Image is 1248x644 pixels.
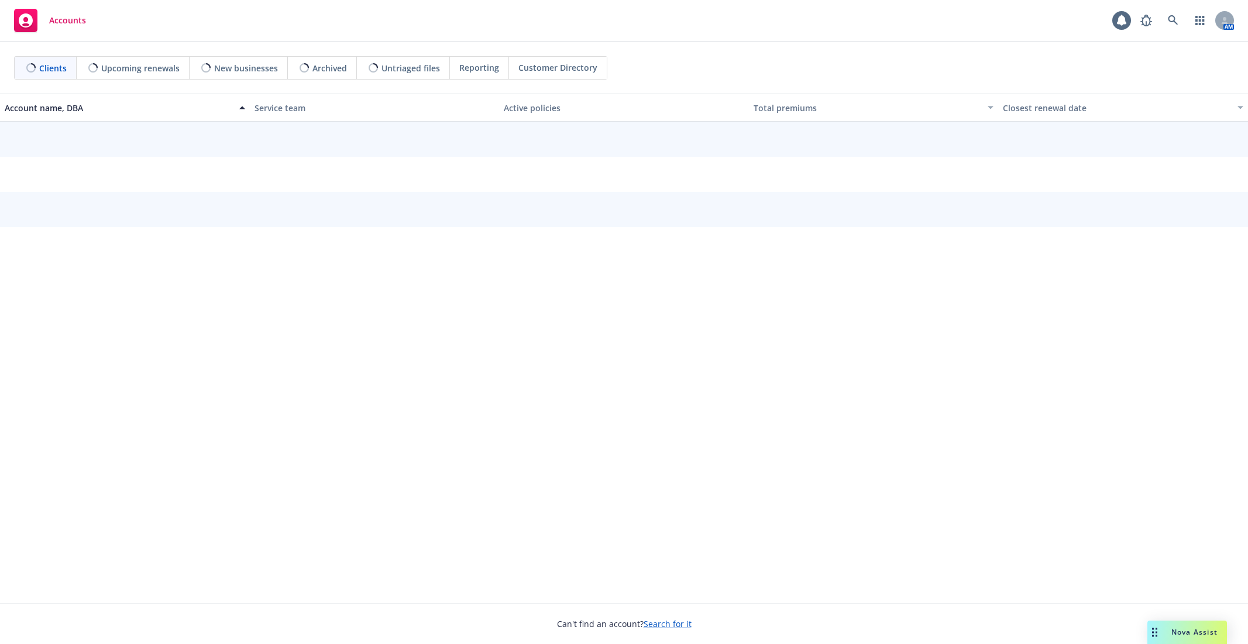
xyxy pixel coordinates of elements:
span: New businesses [214,62,278,74]
a: Switch app [1188,9,1212,32]
button: Service team [250,94,500,122]
span: Upcoming renewals [101,62,180,74]
button: Total premiums [749,94,999,122]
button: Active policies [499,94,749,122]
span: Accounts [49,16,86,25]
span: Can't find an account? [557,618,692,630]
button: Closest renewal date [998,94,1248,122]
div: Service team [255,102,495,114]
a: Search [1161,9,1185,32]
a: Search for it [644,618,692,629]
span: Untriaged files [381,62,440,74]
div: Total premiums [754,102,981,114]
a: Report a Bug [1134,9,1158,32]
div: Account name, DBA [5,102,232,114]
span: Reporting [459,61,499,74]
span: Nova Assist [1171,627,1218,637]
div: Active policies [504,102,744,114]
button: Nova Assist [1147,621,1227,644]
div: Drag to move [1147,621,1162,644]
div: Closest renewal date [1003,102,1230,114]
span: Customer Directory [518,61,597,74]
a: Accounts [9,4,91,37]
span: Clients [39,62,67,74]
span: Archived [312,62,347,74]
